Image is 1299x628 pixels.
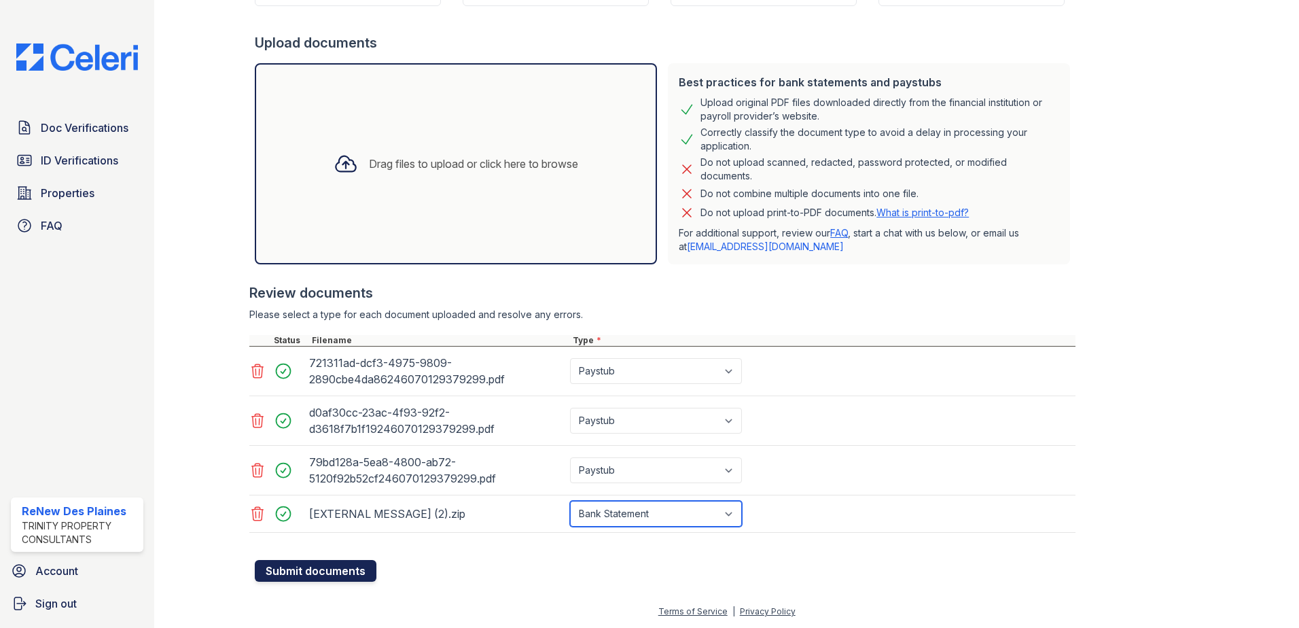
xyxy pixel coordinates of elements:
[22,519,138,546] div: Trinity Property Consultants
[35,563,78,579] span: Account
[700,126,1059,153] div: Correctly classify the document type to avoid a delay in processing your application.
[255,33,1075,52] div: Upload documents
[41,152,118,169] span: ID Verifications
[732,606,735,616] div: |
[5,43,149,71] img: CE_Logo_Blue-a8612792a0a2168367f1c8372b55b34899dd931a85d93a1a3d3e32e68fde9ad4.png
[11,147,143,174] a: ID Verifications
[309,352,565,390] div: 721311ad-dcf3-4975-9809-2890cbe4da86246070129379299.pdf
[309,402,565,440] div: d0af30cc-23ac-4f93-92f2-d3618f7b1f19246070129379299.pdf
[309,503,565,525] div: [EXTERNAL MESSAGE] (2).zip
[11,179,143,207] a: Properties
[700,156,1059,183] div: Do not upload scanned, redacted, password protected, or modified documents.
[876,207,969,218] a: What is print-to-pdf?
[369,156,578,172] div: Drag files to upload or click here to browse
[679,226,1059,254] p: For additional support, review our , start a chat with us below, or email us at
[830,227,848,239] a: FAQ
[679,74,1059,90] div: Best practices for bank statements and paystubs
[255,560,376,582] button: Submit documents
[570,335,1075,346] div: Type
[249,308,1075,321] div: Please select a type for each document uploaded and resolve any errors.
[309,451,565,489] div: 79bd128a-5ea8-4800-ab72-5120f92b52cf246070129379299.pdf
[41,185,94,201] span: Properties
[249,283,1075,302] div: Review documents
[41,217,63,234] span: FAQ
[700,186,919,202] div: Do not combine multiple documents into one file.
[35,595,77,612] span: Sign out
[271,335,309,346] div: Status
[41,120,128,136] span: Doc Verifications
[700,206,969,220] p: Do not upload print-to-PDF documents.
[700,96,1059,123] div: Upload original PDF files downloaded directly from the financial institution or payroll provider’...
[687,241,844,252] a: [EMAIL_ADDRESS][DOMAIN_NAME]
[22,503,138,519] div: ReNew Des Plaines
[11,114,143,141] a: Doc Verifications
[11,212,143,239] a: FAQ
[658,606,728,616] a: Terms of Service
[309,335,570,346] div: Filename
[5,590,149,617] a: Sign out
[740,606,796,616] a: Privacy Policy
[5,557,149,585] a: Account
